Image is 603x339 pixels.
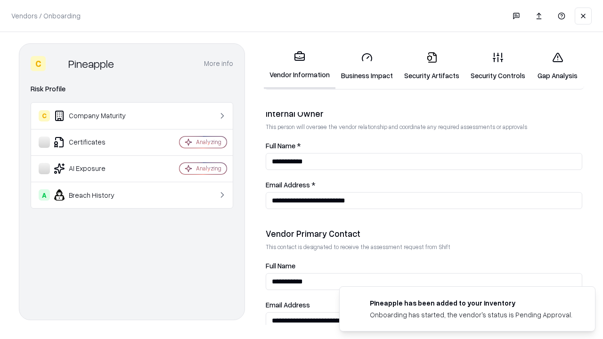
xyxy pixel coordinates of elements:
a: Business Impact [335,44,399,88]
div: Vendor Primary Contact [266,228,582,239]
label: Email Address * [266,181,582,188]
div: Onboarding has started, the vendor's status is Pending Approval. [370,310,572,320]
p: Vendors / Onboarding [11,11,81,21]
label: Email Address [266,301,582,308]
div: Risk Profile [31,83,233,95]
label: Full Name [266,262,582,269]
label: Full Name * [266,142,582,149]
div: C [31,56,46,71]
div: Analyzing [196,164,221,172]
p: This person will oversee the vendor relationship and coordinate any required assessments or appro... [266,123,582,131]
div: Certificates [39,137,151,148]
div: C [39,110,50,121]
a: Security Controls [465,44,531,88]
div: Internal Owner [266,108,582,119]
div: A [39,189,50,201]
img: pineappleenergy.com [351,298,362,309]
a: Security Artifacts [399,44,465,88]
a: Gap Analysis [531,44,584,88]
button: More info [204,55,233,72]
p: This contact is designated to receive the assessment request from Shift [266,243,582,251]
div: Company Maturity [39,110,151,121]
div: Pineapple has been added to your inventory [370,298,572,308]
img: Pineapple [49,56,65,71]
div: Analyzing [196,138,221,146]
div: Breach History [39,189,151,201]
div: AI Exposure [39,163,151,174]
div: Pineapple [68,56,114,71]
a: Vendor Information [264,43,335,89]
